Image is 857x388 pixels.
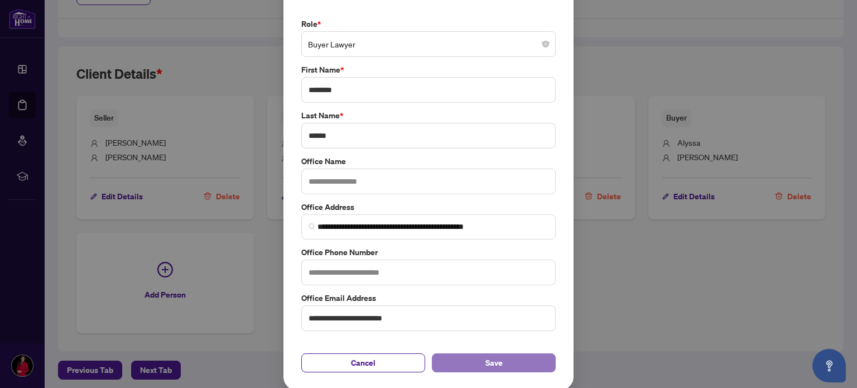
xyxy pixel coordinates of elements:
button: Save [432,353,556,372]
label: Office Phone Number [301,246,556,258]
label: Role [301,18,556,30]
span: Save [485,354,503,372]
button: Open asap [812,349,846,382]
label: Office Address [301,201,556,213]
label: Office Email Address [301,292,556,304]
label: Office Name [301,155,556,167]
span: Buyer Lawyer [308,33,549,55]
img: search_icon [309,223,315,230]
label: Last Name [301,109,556,122]
span: Cancel [351,354,375,372]
button: Cancel [301,353,425,372]
label: First Name [301,64,556,76]
span: close-circle [542,41,549,47]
